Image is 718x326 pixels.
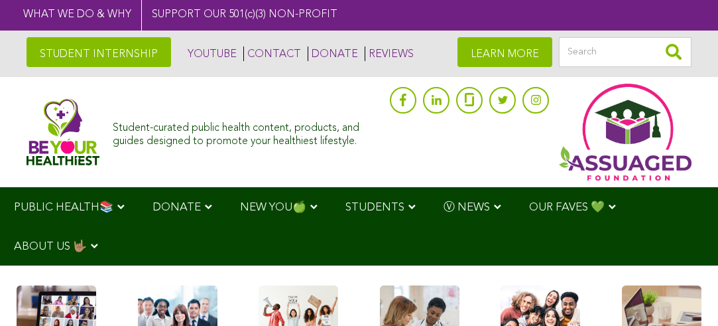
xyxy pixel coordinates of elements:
[240,202,306,213] span: NEW YOU🍏
[243,46,301,61] a: CONTACT
[27,98,99,165] img: Assuaged
[14,202,113,213] span: PUBLIC HEALTH📚
[27,37,171,67] a: STUDENT INTERNSHIP
[113,116,383,147] div: Student-curated public health content, products, and guides designed to promote your healthiest l...
[308,46,358,61] a: DONATE
[365,46,414,61] a: REVIEWS
[152,202,201,213] span: DONATE
[184,46,237,61] a: YOUTUBE
[559,84,691,181] img: Assuaged App
[345,202,404,213] span: STUDENTS
[465,93,474,106] img: glassdoor
[652,262,718,326] iframe: Chat Widget
[559,37,691,67] input: Search
[14,241,87,252] span: ABOUT US 🤟🏽
[457,37,552,67] a: LEARN MORE
[529,202,605,213] span: OUR FAVES 💚
[444,202,490,213] span: Ⓥ NEWS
